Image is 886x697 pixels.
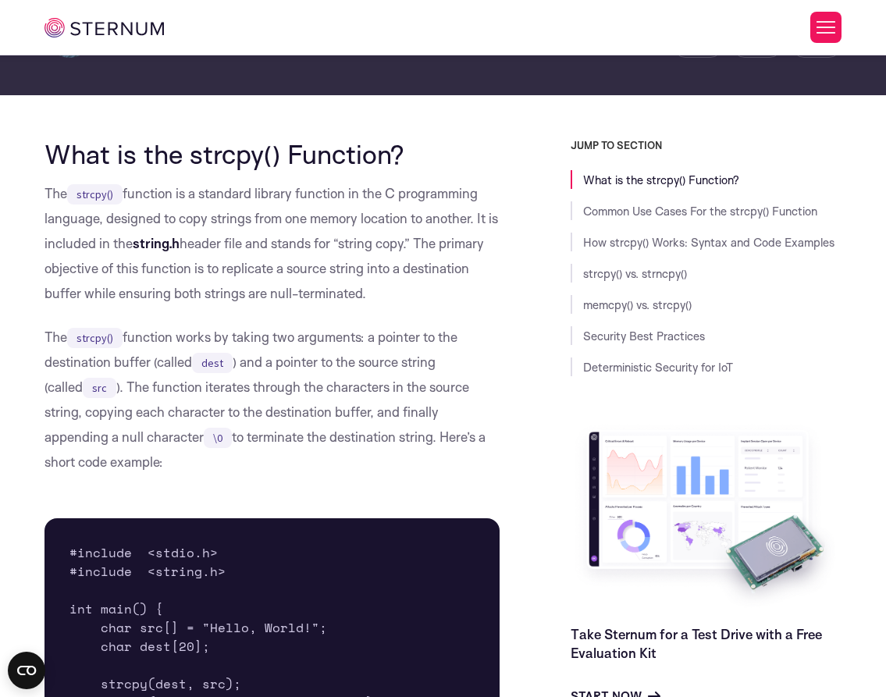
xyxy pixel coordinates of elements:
img: Take Sternum for a Test Drive with a Free Evaluation Kit [571,420,842,613]
p: The function works by taking two arguments: a pointer to the destination buffer (called ) and a p... [44,325,500,475]
button: Open CMP widget [8,652,45,689]
a: How strcpy() Works: Syntax and Code Examples [583,235,834,250]
a: strcpy() vs. strncpy() [583,266,687,281]
p: The function is a standard library function in the C programming language, designed to copy strin... [44,181,500,306]
h3: JUMP TO SECTION [571,139,842,151]
a: Deterministic Security for IoT [583,360,733,375]
img: sternum iot [44,18,164,38]
a: memcpy() vs. strcpy() [583,297,692,312]
code: src [83,378,116,398]
a: Take Sternum for a Test Drive with a Free Evaluation Kit [571,626,822,661]
h2: What is the strcpy() Function? [44,139,500,169]
code: dest [192,353,233,373]
code: strcpy() [67,328,123,348]
strong: string.h [133,235,180,251]
button: Toggle Menu [810,12,842,43]
a: What is the strcpy() Function? [583,172,739,187]
code: strcpy() [67,184,123,204]
a: Common Use Cases For the strcpy() Function [583,204,817,219]
code: \0 [204,428,232,448]
a: Security Best Practices [583,329,705,343]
